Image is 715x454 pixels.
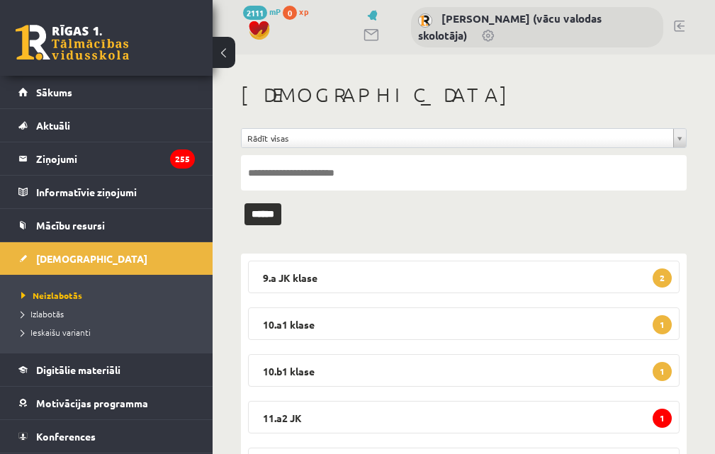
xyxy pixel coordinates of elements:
[21,308,64,319] span: Izlabotās
[36,430,96,443] span: Konferences
[248,307,680,340] legend: 10.a1 klase
[283,6,315,17] a: 0 xp
[18,353,195,386] a: Digitālie materiāli
[36,119,70,132] span: Aktuāli
[653,409,672,428] span: 1
[16,25,129,60] a: Rīgas 1. Tālmācības vidusskola
[36,363,120,376] span: Digitālie materiāli
[36,219,105,232] span: Mācību resursi
[241,83,687,107] h1: [DEMOGRAPHIC_DATA]
[18,387,195,419] a: Motivācijas programma
[653,268,672,288] span: 2
[243,6,281,17] a: 2111 mP
[248,354,680,387] legend: 10.b1 klase
[21,307,198,320] a: Izlabotās
[248,261,680,293] legend: 9.a JK klase
[36,142,195,175] legend: Ziņojumi
[247,129,668,147] span: Rādīt visas
[243,6,267,20] span: 2111
[18,109,195,142] a: Aktuāli
[21,289,198,302] a: Neizlabotās
[18,76,195,108] a: Sākums
[242,129,686,147] a: Rādīt visas
[18,420,195,453] a: Konferences
[18,242,195,275] a: [DEMOGRAPHIC_DATA]
[21,327,91,338] span: Ieskaišu varianti
[248,401,680,433] legend: 11.a2 JK
[299,6,308,17] span: xp
[36,176,195,208] legend: Informatīvie ziņojumi
[653,362,672,381] span: 1
[18,142,195,175] a: Ziņojumi255
[18,176,195,208] a: Informatīvie ziņojumi
[36,86,72,98] span: Sākums
[418,11,602,42] a: [PERSON_NAME] (vācu valodas skolotāja)
[418,13,432,28] img: Inga Volfa (vācu valodas skolotāja)
[269,6,281,17] span: mP
[18,209,195,242] a: Mācību resursi
[170,149,195,169] i: 255
[21,290,82,301] span: Neizlabotās
[21,326,198,339] a: Ieskaišu varianti
[36,252,147,265] span: [DEMOGRAPHIC_DATA]
[36,397,148,409] span: Motivācijas programma
[653,315,672,334] span: 1
[283,6,297,20] span: 0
